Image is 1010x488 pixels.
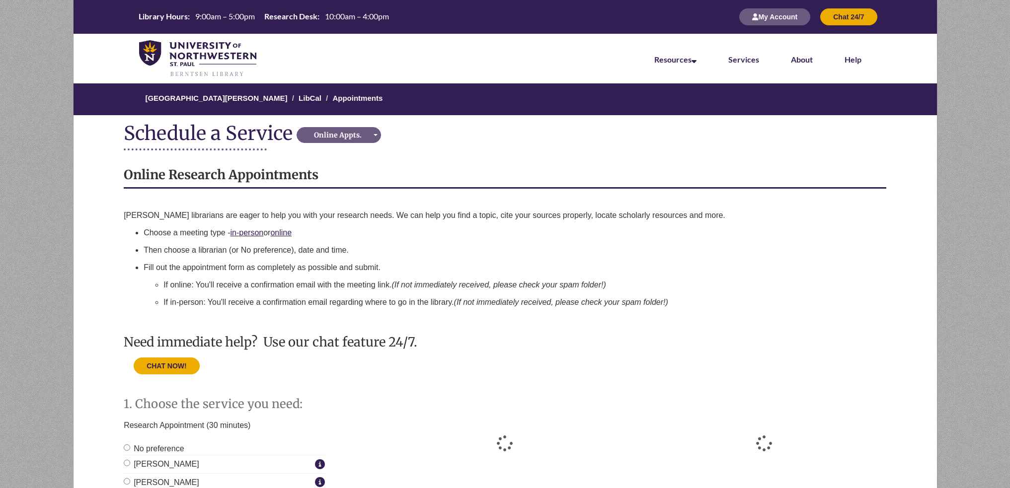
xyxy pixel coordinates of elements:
a: Appointments [332,94,383,102]
h3: Need immediate help? Use our chat feature 24/7. [124,335,886,349]
a: Hours Today [135,11,393,23]
a: Resources [654,55,697,64]
nav: Breadcrumb [55,83,955,115]
button: CHAT NOW! [134,357,200,374]
a: CHAT NOW! [134,361,200,370]
button: Online Appts. [297,127,381,143]
a: in-person [230,228,263,237]
em: (If not immediately received, please check your spam folder!) [391,280,606,289]
table: Hours Today [135,11,393,22]
a: Services [728,55,759,64]
button: Chat 24/7 [820,8,877,25]
span: [PERSON_NAME] librarians are eager to help you with your research needs. We can help you find a t... [124,211,725,219]
strong: Online Research Appointments [124,167,318,183]
button: My Account [739,8,810,25]
p: If in-person: You'll receive a confirmation email regarding where to go in the library. [163,296,886,308]
p: Then choose a librarian (or No preference), date and time. [144,244,886,256]
img: UNWSP Library Logo [139,40,257,77]
a: [GEOGRAPHIC_DATA][PERSON_NAME] [145,94,287,102]
input: [PERSON_NAME] [124,478,130,485]
p: If online: You'll receive a confirmation email with the meeting link. [163,279,886,291]
div: Online Appts. [300,130,376,140]
a: My Account [739,12,810,21]
p: Research Appointment (30 minutes) [124,416,325,435]
a: online [270,228,292,237]
label: [PERSON_NAME] [124,458,312,471]
h2: Step 1. Choose the service you need: [124,398,368,411]
p: Fill out the appointment form as completely as possible and submit. [144,262,886,274]
input: [PERSON_NAME] [124,460,130,466]
em: (If not immediately received, please check your spam folder!) [454,298,668,306]
th: Research Desk: [260,11,321,22]
a: Chat 24/7 [820,12,877,21]
p: Choose a meeting type - or [144,227,886,239]
a: Help [845,55,861,64]
span: 10:00am – 4:00pm [325,11,389,21]
th: Library Hours: [135,11,191,22]
div: Schedule a Service [124,123,297,143]
span: 9:00am – 5:00pm [195,11,255,21]
a: LibCal [299,94,321,102]
label: No preference [124,442,184,455]
a: About [791,55,813,64]
input: No preference [124,444,130,451]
